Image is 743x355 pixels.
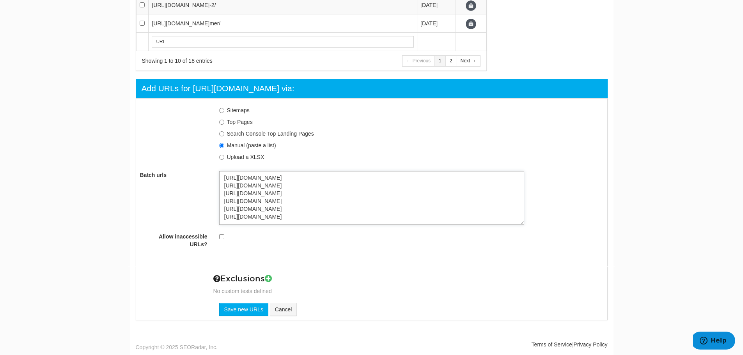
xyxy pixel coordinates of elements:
[142,83,294,94] div: Add URLs for [URL][DOMAIN_NAME] via:
[265,274,272,284] a: Add New Custom Test
[531,341,572,348] a: Terms of Service
[152,36,414,48] input: Search
[227,142,276,148] label: Manual (paste a list)
[213,288,272,294] span: No custom tests defined
[456,55,480,67] a: Next →
[219,120,224,125] input: Top Pages
[130,341,372,351] div: Copyright © 2025 SEORadar, Inc.
[466,19,476,29] span: Update URL
[434,55,446,67] a: 1
[402,55,435,67] a: ← Previous
[213,274,609,283] h3: Exclusions
[219,108,224,113] input: Sitemaps
[152,2,209,8] span: [URL][DOMAIN_NAME]
[445,55,457,67] a: 2
[573,341,607,348] a: Privacy Policy
[227,131,314,137] label: Search Console Top Landing Pages
[270,303,297,316] a: Cancel
[227,154,264,160] label: Upload a XLSX
[219,143,224,148] input: Manual (paste a list)
[134,171,213,179] label: Batch urls
[227,107,250,113] label: Sitemaps
[209,2,216,8] span: -2/
[209,20,220,26] span: mer/
[152,20,209,26] span: [URL][DOMAIN_NAME]
[227,119,253,125] label: Top Pages
[219,155,224,160] input: Upload a XLSX
[219,131,224,136] input: Search Console Top Landing Pages
[142,57,301,65] div: Showing 1 to 10 of 18 entries
[219,303,268,316] input: Save new URLs
[693,332,735,351] iframe: Opens a widget where you can find more information
[372,341,614,348] div: |
[417,14,456,33] td: [DATE]
[134,233,213,248] label: Allow inaccessible URLs?
[466,0,476,11] span: Update URL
